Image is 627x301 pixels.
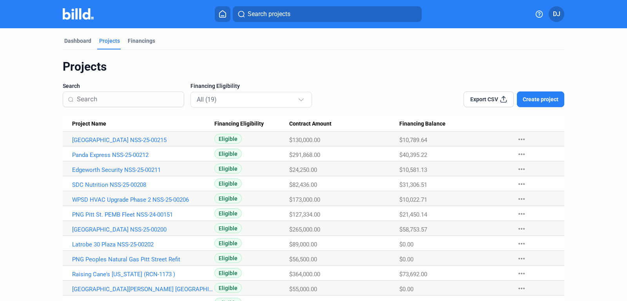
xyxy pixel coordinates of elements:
mat-icon: more_horiz [517,164,526,174]
button: DJ [549,6,564,22]
span: $173,000.00 [289,196,320,203]
mat-icon: more_horiz [517,150,526,159]
span: $31,306.51 [399,181,427,188]
img: Billd Company Logo [63,8,94,20]
span: Eligible [214,164,242,173]
span: Create project [523,95,558,103]
span: Eligible [214,268,242,278]
div: Dashboard [64,37,91,45]
mat-icon: more_horiz [517,239,526,248]
a: Edgeworth Security NSS-25-00211 [72,166,214,173]
span: $127,334.00 [289,211,320,218]
mat-icon: more_horiz [517,194,526,204]
mat-icon: more_horiz [517,284,526,293]
span: $40,395.22 [399,151,427,159]
span: Financing Eligibility [190,82,240,90]
div: Project Name [72,120,214,128]
a: [GEOGRAPHIC_DATA] NSS-25-00215 [72,137,214,144]
span: Export CSV [470,95,498,103]
span: Eligible [214,179,242,188]
span: Search [63,82,80,90]
span: Contract Amount [289,120,332,128]
a: Raising Cane's [US_STATE] (RCN-1173 ) [72,271,214,278]
mat-icon: more_horiz [517,254,526,263]
span: Search projects [248,9,290,19]
a: PNG Pitt St. PEMB Fleet NSS-24-00151 [72,211,214,218]
span: $56,500.00 [289,256,317,263]
a: PNG Peoples Natural Gas Pitt Street Refit [72,256,214,263]
a: [GEOGRAPHIC_DATA][PERSON_NAME] [GEOGRAPHIC_DATA] [72,286,214,293]
span: DJ [553,9,560,19]
span: $10,789.64 [399,137,427,144]
a: Latrobe 30 Plaza NSS-25-00202 [72,241,214,248]
span: Financing Eligibility [214,120,264,128]
span: $130,000.00 [289,137,320,144]
span: $0.00 [399,241,413,248]
span: Project Name [72,120,106,128]
div: Projects [63,59,564,74]
mat-icon: more_horiz [517,179,526,189]
span: Eligible [214,193,242,203]
input: Search [77,91,179,108]
span: $58,753.57 [399,226,427,233]
a: Panda Express NSS-25-00212 [72,151,214,159]
span: Financing Balance [399,120,446,128]
span: $0.00 [399,286,413,293]
mat-select-trigger: All (19) [197,96,217,103]
span: $364,000.00 [289,271,320,278]
span: Eligible [214,208,242,218]
span: $0.00 [399,256,413,263]
span: $10,022.71 [399,196,427,203]
span: $265,000.00 [289,226,320,233]
div: Financing Eligibility [214,120,290,128]
mat-icon: more_horiz [517,209,526,219]
button: Search projects [233,6,422,22]
span: $10,581.13 [399,166,427,173]
span: $21,450.14 [399,211,427,218]
button: Create project [517,91,564,107]
div: Financing Balance [399,120,509,128]
span: Eligible [214,223,242,233]
span: $89,000.00 [289,241,317,248]
a: [GEOGRAPHIC_DATA] NSS-25-00200 [72,226,214,233]
a: SDC Nutrition NSS-25-00208 [72,181,214,188]
a: WPSD HVAC Upgrade Phase 2 NSS-25-00206 [72,196,214,203]
span: Eligible [214,149,242,159]
button: Export CSV [464,91,514,107]
span: $291,868.00 [289,151,320,159]
span: $24,250.00 [289,166,317,173]
span: Eligible [214,253,242,263]
div: Contract Amount [289,120,399,128]
div: Projects [99,37,120,45]
span: $55,000.00 [289,286,317,293]
mat-icon: more_horiz [517,135,526,144]
div: Financings [128,37,155,45]
span: Eligible [214,134,242,144]
span: $82,436.00 [289,181,317,188]
mat-icon: more_horiz [517,224,526,234]
span: Eligible [214,238,242,248]
span: Eligible [214,283,242,293]
mat-icon: more_horiz [517,269,526,278]
span: $73,692.00 [399,271,427,278]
